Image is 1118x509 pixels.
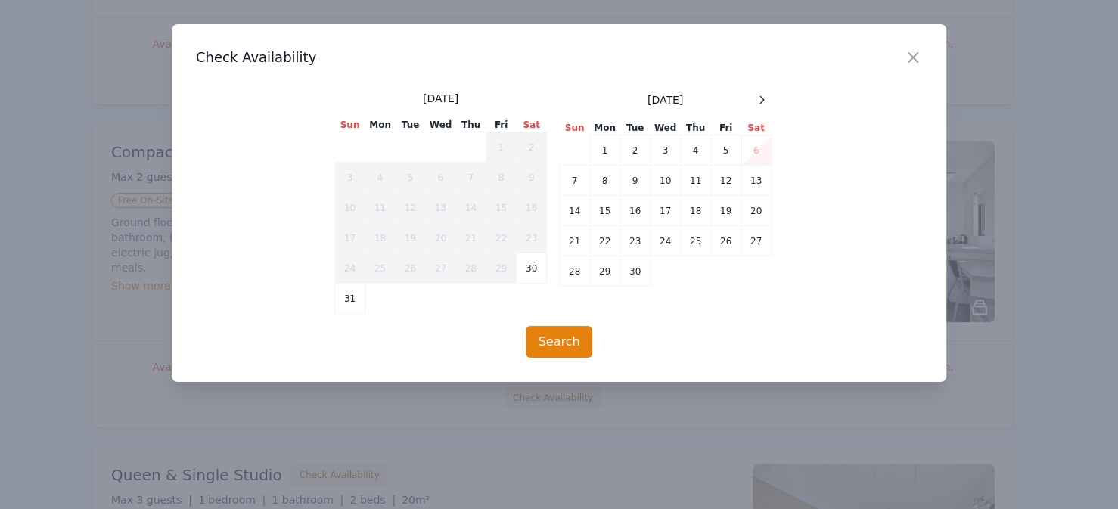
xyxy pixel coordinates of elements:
td: 24 [651,226,681,256]
td: 5 [711,135,741,166]
td: 9 [620,166,651,196]
td: 26 [711,226,741,256]
td: 20 [426,223,456,253]
td: 22 [486,223,517,253]
td: 2 [620,135,651,166]
td: 29 [590,256,620,287]
td: 18 [681,196,711,226]
td: 13 [426,193,456,223]
td: 17 [651,196,681,226]
span: [DATE] [423,91,458,106]
td: 1 [486,132,517,163]
td: 13 [741,166,772,196]
td: 21 [560,226,590,256]
h3: Check Availability [196,48,922,67]
td: 9 [517,163,547,193]
td: 18 [365,223,396,253]
td: 4 [681,135,711,166]
td: 27 [741,226,772,256]
td: 22 [590,226,620,256]
td: 30 [620,256,651,287]
td: 20 [741,196,772,226]
td: 17 [335,223,365,253]
td: 28 [456,253,486,284]
td: 8 [486,163,517,193]
td: 19 [396,223,426,253]
th: Mon [365,118,396,132]
td: 27 [426,253,456,284]
td: 4 [365,163,396,193]
th: Sun [560,121,590,135]
td: 23 [620,226,651,256]
th: Sun [335,118,365,132]
td: 19 [711,196,741,226]
td: 7 [456,163,486,193]
td: 26 [396,253,426,284]
th: Thu [681,121,711,135]
td: 14 [560,196,590,226]
th: Fri [711,121,741,135]
td: 6 [741,135,772,166]
td: 25 [365,253,396,284]
th: Tue [396,118,426,132]
th: Sat [741,121,772,135]
td: 15 [486,193,517,223]
td: 16 [620,196,651,226]
td: 28 [560,256,590,287]
td: 29 [486,253,517,284]
td: 10 [651,166,681,196]
td: 23 [517,223,547,253]
td: 25 [681,226,711,256]
td: 5 [396,163,426,193]
td: 2 [517,132,547,163]
th: Tue [620,121,651,135]
td: 11 [681,166,711,196]
td: 31 [335,284,365,314]
td: 6 [426,163,456,193]
th: Thu [456,118,486,132]
td: 14 [456,193,486,223]
button: Search [526,326,593,358]
td: 3 [335,163,365,193]
td: 11 [365,193,396,223]
th: Fri [486,118,517,132]
td: 12 [396,193,426,223]
td: 3 [651,135,681,166]
td: 15 [590,196,620,226]
td: 7 [560,166,590,196]
th: Wed [426,118,456,132]
td: 8 [590,166,620,196]
td: 21 [456,223,486,253]
td: 12 [711,166,741,196]
td: 24 [335,253,365,284]
th: Mon [590,121,620,135]
td: 1 [590,135,620,166]
td: 16 [517,193,547,223]
td: 10 [335,193,365,223]
th: Sat [517,118,547,132]
th: Wed [651,121,681,135]
td: 30 [517,253,547,284]
span: [DATE] [648,92,683,107]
